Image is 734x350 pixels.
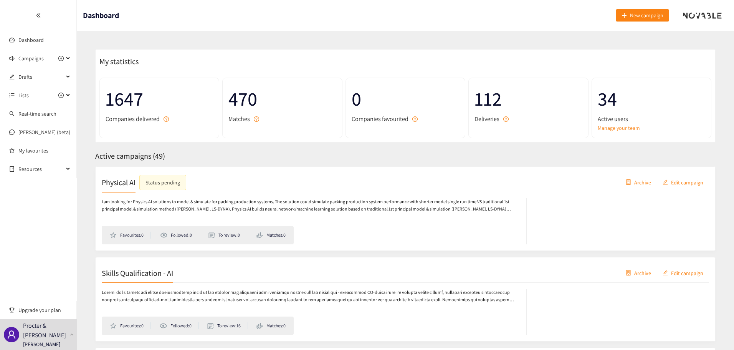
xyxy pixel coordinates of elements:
span: book [9,166,15,172]
span: Upgrade your plan [18,302,71,318]
span: Active users [598,114,628,124]
span: user [7,330,16,339]
span: Campaigns [18,51,44,66]
span: 0 [352,84,459,114]
span: Archive [634,269,651,277]
a: Manage your team [598,124,705,132]
a: Physical AIStatus pendingcontainerArchiveeditEdit campaignI am looking for Physics AI solutions t... [95,166,716,251]
p: I am looking for Physics AI solutions to model & simulate for packing production systems. The sol... [102,198,519,213]
span: Archive [634,178,651,186]
span: 34 [598,84,705,114]
span: edit [663,179,668,186]
span: My statistics [96,56,139,66]
iframe: Chat Widget [696,313,734,350]
span: Lists [18,88,29,103]
span: double-left [36,13,41,18]
h2: Physical AI [102,177,136,187]
a: Dashboard [18,36,44,43]
span: unordered-list [9,93,15,98]
li: To review: 16 [207,322,248,329]
span: Edit campaign [671,269,703,277]
button: containerArchive [620,267,657,279]
span: New campaign [630,11,663,20]
a: [PERSON_NAME] (beta) [18,129,70,136]
h2: Skills Qualification - AI [102,267,173,278]
span: Resources [18,161,64,177]
li: Favourites: 0 [110,232,151,239]
p: Loremi dol sitametc adi elitse doeiusmodtemp incid ut lab etdolor mag aliquaeni admi veniamqu nos... [102,289,519,304]
li: Matches: 0 [256,322,286,329]
span: Deliveries [474,114,499,124]
button: editEdit campaign [657,267,709,279]
span: question-circle [164,116,169,122]
span: Companies favourited [352,114,408,124]
button: plusNew campaign [616,9,669,22]
button: editEdit campaign [657,176,709,188]
span: container [626,270,631,276]
span: Drafts [18,69,64,85]
span: 112 [474,84,582,114]
li: To review: 0 [208,232,247,239]
span: Active campaigns ( 49 ) [95,151,165,161]
p: Procter & [PERSON_NAME] [23,321,67,340]
span: edit [9,74,15,80]
span: sound [9,56,15,61]
span: question-circle [254,116,259,122]
span: Companies delivered [106,114,160,124]
button: containerArchive [620,176,657,188]
a: Real-time search [18,110,56,117]
li: Matches: 0 [256,232,286,239]
span: plus [622,13,627,19]
li: Followed: 0 [160,232,199,239]
span: plus-circle [58,56,64,61]
span: plus-circle [58,93,64,98]
span: Matches [228,114,250,124]
span: 1647 [106,84,213,114]
span: edit [663,270,668,276]
span: trophy [9,307,15,313]
span: question-circle [412,116,418,122]
span: question-circle [503,116,509,122]
p: [PERSON_NAME] [23,340,60,348]
li: Followed: 0 [159,322,198,329]
div: Status pending [145,178,180,186]
li: Favourites: 0 [110,322,151,329]
span: 470 [228,84,336,114]
a: My favourites [18,143,71,158]
span: Edit campaign [671,178,703,186]
a: Skills Qualification - AIcontainerArchiveeditEdit campaignLoremi dol sitametc adi elitse doeiusmo... [95,257,716,342]
span: container [626,179,631,186]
